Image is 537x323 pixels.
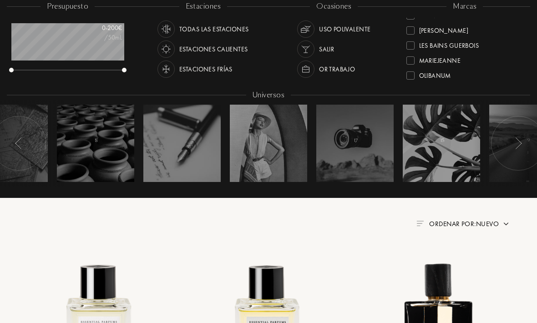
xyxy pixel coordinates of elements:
[160,23,172,35] img: usage_season_average_white.svg
[76,33,122,42] div: /50mL
[416,221,424,226] img: filter_by.png
[440,137,444,144] span: 15
[179,1,228,12] div: estaciones
[319,61,355,78] div: or trabajo
[446,1,483,12] div: marcas
[502,220,510,227] img: arrow.png
[179,61,233,78] div: Estaciones frías
[76,23,122,33] div: 0 - 200 €
[319,40,334,58] div: Salir
[429,219,499,228] span: Ordenar por: Nuevo
[41,1,95,12] div: presupuesto
[419,53,461,65] div: MarieJeanne
[299,43,312,56] img: usage_occasion_party_white.svg
[267,137,271,144] span: 11
[246,90,291,101] div: Universos
[160,63,172,76] img: usage_season_cold_white.svg
[419,23,468,35] div: [PERSON_NAME]
[419,38,479,50] div: Les Bains Guerbois
[299,63,312,76] img: usage_occasion_work_white.svg
[310,1,358,12] div: ocasiones
[179,40,248,58] div: Estaciones calientes
[299,23,312,35] img: usage_occasion_all_white.svg
[179,20,248,38] div: Todas las estaciones
[160,43,172,56] img: usage_season_hot_white.svg
[354,137,358,144] span: 17
[15,137,22,149] img: arr_left.svg
[515,137,522,149] img: arr_left.svg
[419,68,451,80] div: Olibanum
[319,20,370,38] div: Uso polivalente
[95,137,97,144] span: 8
